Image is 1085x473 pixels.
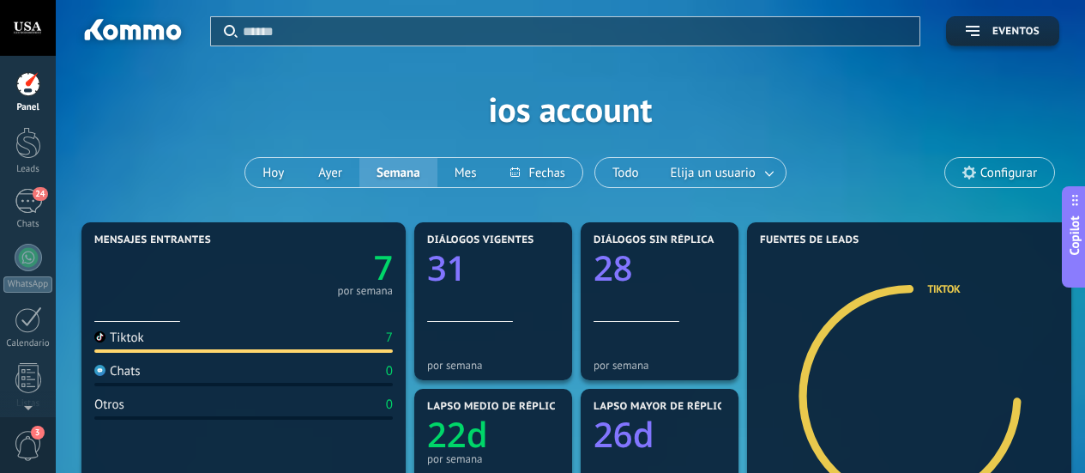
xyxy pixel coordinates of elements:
span: Configurar [980,166,1037,180]
span: Fuentes de leads [760,234,859,246]
div: por semana [427,452,559,465]
div: por semana [427,359,559,372]
button: Todo [595,158,656,187]
span: Copilot [1066,215,1083,255]
text: 31 [427,244,467,291]
a: TikTok [927,282,960,295]
a: 26d [594,410,726,458]
div: Panel [3,102,53,113]
span: Eventos [992,26,1040,38]
div: por semana [337,287,393,295]
button: Ayer [301,158,359,187]
div: Chats [3,219,53,230]
text: 28 [594,244,633,291]
img: Tiktok [94,331,105,343]
div: 0 [386,397,393,413]
img: Chats [94,365,105,376]
div: Calendario [3,338,53,349]
button: Fechas [493,158,582,187]
button: Semana [359,158,437,187]
div: Tiktok [94,330,144,346]
div: 7 [386,330,393,346]
span: Lapso mayor de réplica [594,401,730,413]
div: 0 [386,363,393,379]
text: 7 [374,245,393,290]
span: Mensajes entrantes [94,234,211,246]
text: 22d [427,410,488,458]
a: 7 [244,245,393,290]
div: por semana [594,359,726,372]
text: 26d [594,410,654,458]
button: Eventos [946,16,1059,46]
div: Chats [94,363,141,379]
span: Diálogos sin réplica [594,234,714,246]
span: 3 [31,426,45,440]
span: Elija un usuario [667,161,759,185]
button: Hoy [245,158,301,187]
span: Diálogos vigentes [427,234,534,246]
button: Elija un usuario [656,158,786,187]
div: WhatsApp [3,276,52,293]
button: Mes [437,158,494,187]
span: Lapso medio de réplica [427,401,563,413]
span: 24 [33,187,47,201]
div: Otros [94,397,124,413]
div: Leads [3,164,53,175]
